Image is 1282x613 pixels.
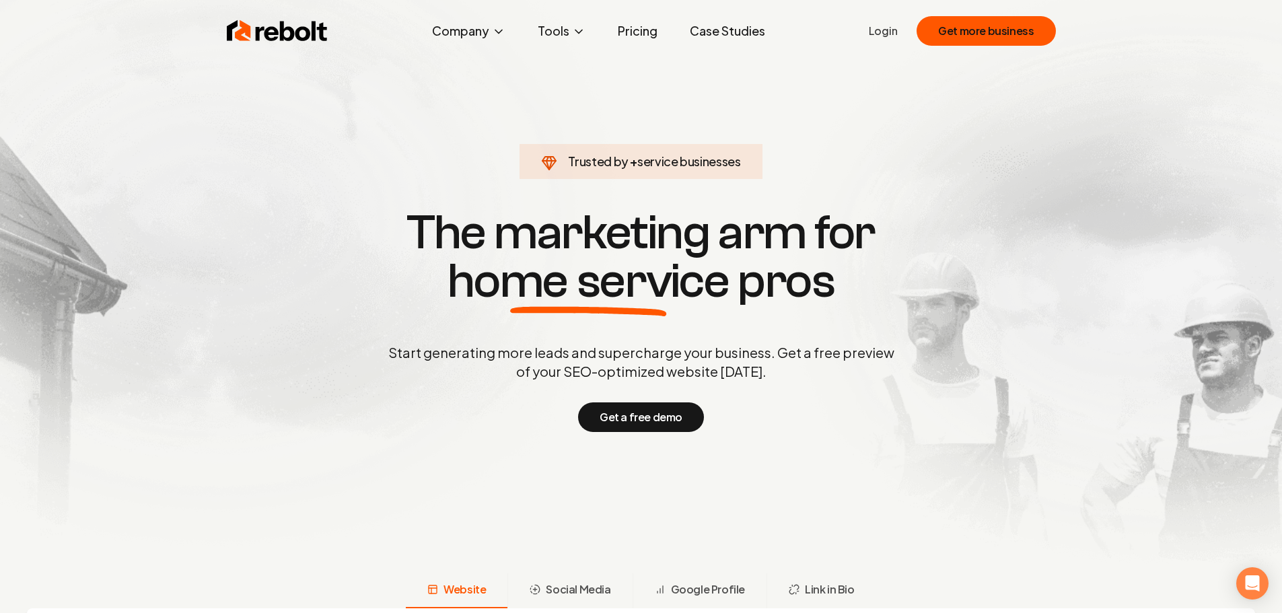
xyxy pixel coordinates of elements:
button: Get a free demo [578,402,704,432]
span: home service [448,257,729,305]
a: Case Studies [679,17,776,44]
span: Link in Bio [805,581,855,598]
span: Trusted by [568,153,628,169]
button: Google Profile [633,573,767,608]
button: Website [406,573,507,608]
span: Website [443,581,486,598]
span: Google Profile [671,581,745,598]
button: Tools [527,17,596,44]
img: Rebolt Logo [227,17,328,44]
div: Open Intercom Messenger [1236,567,1269,600]
p: Start generating more leads and supercharge your business. Get a free preview of your SEO-optimiz... [386,343,897,381]
button: Link in Bio [767,573,876,608]
button: Get more business [917,16,1055,46]
a: Pricing [607,17,668,44]
button: Company [421,17,516,44]
span: Social Media [546,581,610,598]
button: Social Media [507,573,632,608]
a: Login [869,23,898,39]
span: service businesses [637,153,741,169]
span: + [630,153,637,169]
h1: The marketing arm for pros [318,209,964,305]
